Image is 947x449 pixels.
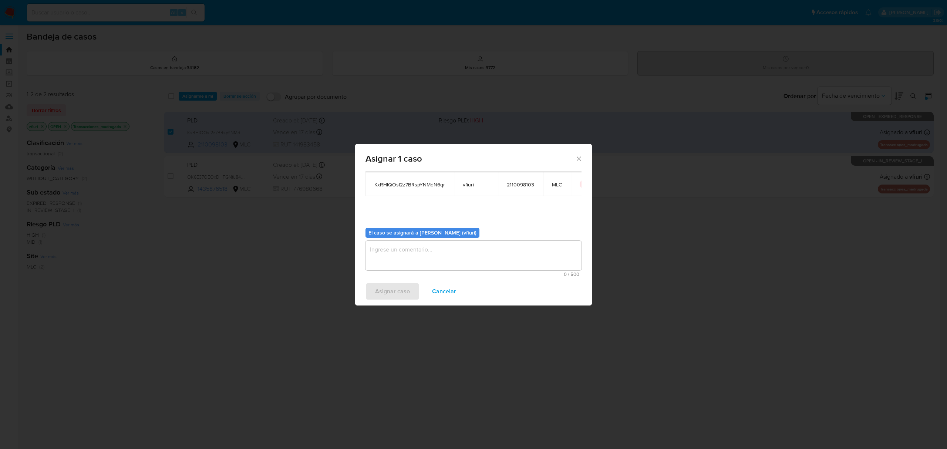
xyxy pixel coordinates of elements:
span: Máximo 500 caracteres [368,272,579,277]
span: KxRHlQOsl2z7BRspYNMdN6qr [374,181,445,188]
button: icon-button [580,180,589,189]
div: assign-modal [355,144,592,305]
span: Cancelar [432,283,456,300]
span: MLC [552,181,562,188]
button: Cerrar ventana [575,155,582,162]
button: Cancelar [422,283,466,300]
span: Asignar 1 caso [365,154,575,163]
b: El caso se asignará a [PERSON_NAME] (vfiuri) [368,229,476,236]
span: vfiuri [463,181,489,188]
span: 2110098103 [507,181,534,188]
